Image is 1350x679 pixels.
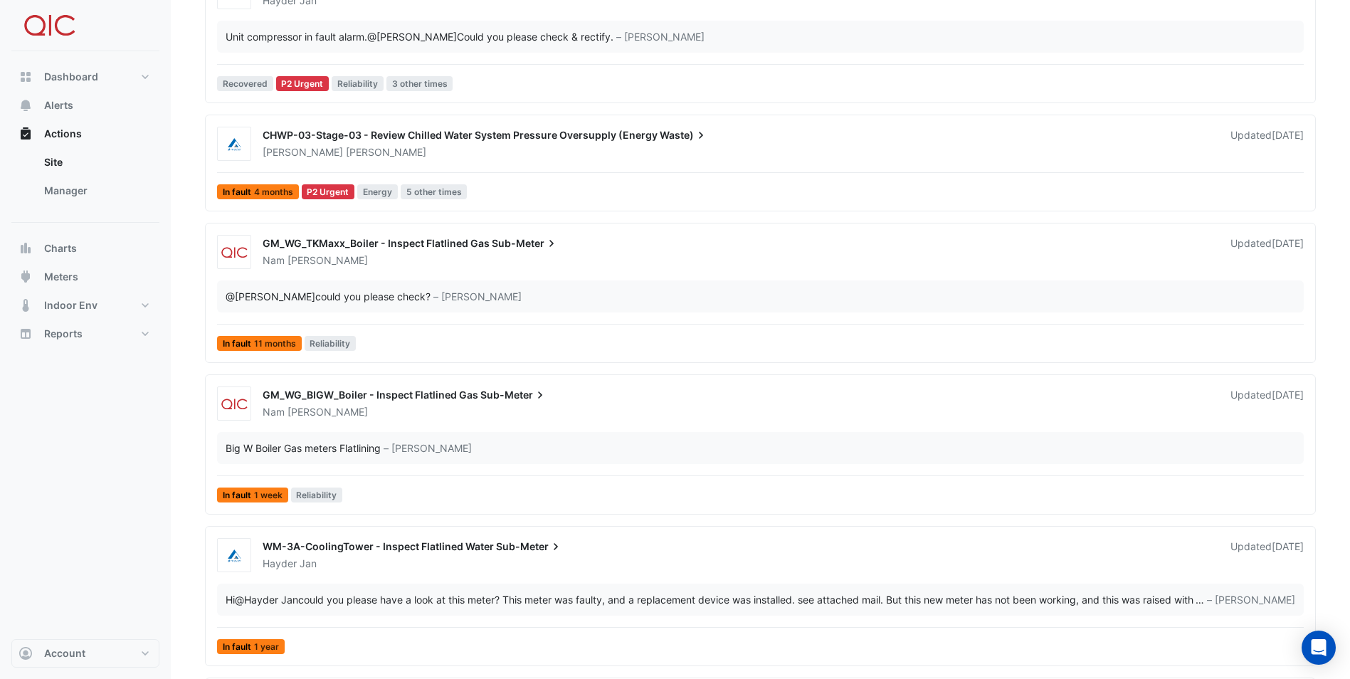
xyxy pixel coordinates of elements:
span: Charts [44,241,77,256]
app-icon: Actions [19,127,33,141]
div: … [226,592,1295,607]
img: Company Logo [17,11,81,40]
button: Dashboard [11,63,159,91]
a: Site [33,148,159,177]
img: QIC [218,246,251,260]
span: Nam [263,406,285,418]
div: Unit compressor in fault alarm. Could you please check & rectify. [226,29,613,44]
div: Updated [1230,539,1304,571]
span: Reports [44,327,83,341]
div: Updated [1230,128,1304,159]
span: – [PERSON_NAME] [433,289,522,304]
span: CHWP-03-Stage-03 - Review Chilled Water System Pressure Oversupply (Energy [263,129,658,141]
button: Actions [11,120,159,148]
span: – [PERSON_NAME] [616,29,705,44]
span: In fault [217,488,288,502]
span: Waste) [660,128,708,142]
span: Recovered [217,76,273,91]
div: Actions [11,148,159,211]
span: GM_WG_BIGW_Boiler - Inspect Flatlined Gas [263,389,478,401]
span: Sub-Meter [492,236,559,251]
div: Big W Boiler Gas meters Flatlining [226,441,381,456]
span: Indoor Env [44,298,97,312]
span: Thu 21-Aug-2025 09:32 AEST [1272,540,1304,552]
div: Updated [1230,388,1304,419]
img: QIC [218,397,251,411]
app-icon: Alerts [19,98,33,112]
span: Actions [44,127,82,141]
span: 4 months [254,188,293,196]
span: In fault [217,639,285,654]
span: Meters [44,270,78,284]
span: Wed 29-Jan-2025 09:45 AEDT [1272,129,1304,141]
span: 11 months [254,339,296,348]
span: Hayder [263,557,297,569]
span: Nam [263,254,285,266]
span: Sub-Meter [496,539,563,554]
span: GM_WG_TKMaxx_Boiler - Inspect Flatlined Gas [263,237,490,249]
app-icon: Dashboard [19,70,33,84]
img: Airmaster Australia [218,549,251,563]
button: Account [11,639,159,668]
span: Sub-Meter [480,388,547,402]
a: Manager [33,177,159,205]
span: Jan [300,557,317,571]
span: Reliability [305,336,357,351]
app-icon: Reports [19,327,33,341]
span: In fault [217,336,302,351]
button: Reports [11,320,159,348]
span: In fault [217,184,299,199]
app-icon: Indoor Env [19,298,33,312]
span: 1 week [254,491,283,500]
span: Alerts [44,98,73,112]
span: Account [44,646,85,660]
span: [PERSON_NAME] [346,145,426,159]
span: hjan@airmaster.com.au [Airmaster Australia] [235,594,298,606]
span: Thu 21-Aug-2025 10:13 AEST [1272,389,1304,401]
button: Indoor Env [11,291,159,320]
div: Updated [1230,236,1304,268]
div: could you please check? [226,289,431,304]
app-icon: Meters [19,270,33,284]
span: 5 other times [401,184,468,199]
app-icon: Charts [19,241,33,256]
span: jgaujenieks@airmaster.com.au [Airmaster Australia] [226,290,315,302]
span: – [PERSON_NAME] [384,441,472,456]
span: Dashboard [44,70,98,84]
span: Energy [357,184,398,199]
span: agauci@airmaster.com.au [Airmaster Australia] [367,31,457,43]
span: 1 year [254,643,279,651]
span: 3 other times [386,76,453,91]
button: Meters [11,263,159,291]
span: – [PERSON_NAME] [1207,592,1295,607]
div: Open Intercom Messenger [1302,631,1336,665]
span: [PERSON_NAME] [288,253,368,268]
button: Charts [11,234,159,263]
div: Hi could you please have a look at this meter? This meter was faulty, and a replacement device wa... [226,592,1196,607]
span: WM-3A-CoolingTower - Inspect Flatlined Water [263,540,494,552]
div: P2 Urgent [276,76,329,91]
span: [PERSON_NAME] [288,405,368,419]
span: Thu 21-Aug-2025 14:01 AEST [1272,237,1304,249]
img: Airmaster Australia [218,137,251,152]
span: Reliability [291,488,343,502]
div: P2 Urgent [302,184,355,199]
span: Reliability [332,76,384,91]
span: [PERSON_NAME] [263,146,343,158]
button: Alerts [11,91,159,120]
